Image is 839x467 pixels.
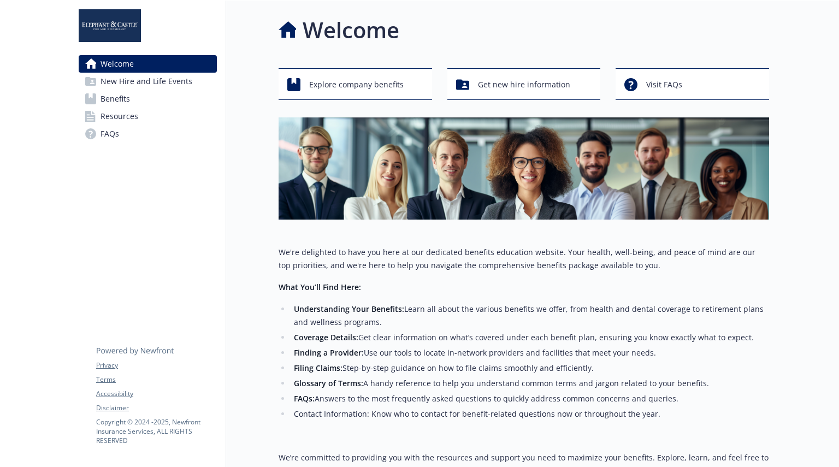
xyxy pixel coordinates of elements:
button: Explore company benefits [279,68,432,100]
li: Step-by-step guidance on how to file claims smoothly and efficiently. [291,362,769,375]
span: New Hire and Life Events [101,73,192,90]
strong: Finding a Provider: [294,347,364,358]
strong: FAQs: [294,393,315,404]
li: Answers to the most frequently asked questions to quickly address common concerns and queries. [291,392,769,405]
p: We're delighted to have you here at our dedicated benefits education website. Your health, well-b... [279,246,769,272]
li: A handy reference to help you understand common terms and jargon related to your benefits. [291,377,769,390]
span: Visit FAQs [646,74,682,95]
span: Benefits [101,90,130,108]
img: overview page banner [279,117,769,220]
a: FAQs [79,125,217,143]
li: Learn all about the various benefits we offer, from health and dental coverage to retirement plan... [291,303,769,329]
a: Privacy [96,360,216,370]
strong: Filing Claims: [294,363,342,373]
strong: Understanding Your Benefits: [294,304,404,314]
a: Benefits [79,90,217,108]
a: Resources [79,108,217,125]
h1: Welcome [303,14,399,46]
li: Get clear information on what’s covered under each benefit plan, ensuring you know exactly what t... [291,331,769,344]
li: Use our tools to locate in-network providers and facilities that meet your needs. [291,346,769,359]
strong: Glossary of Terms: [294,378,363,388]
a: Welcome [79,55,217,73]
strong: What You’ll Find Here: [279,282,361,292]
span: Explore company benefits [309,74,404,95]
p: Copyright © 2024 - 2025 , Newfront Insurance Services, ALL RIGHTS RESERVED [96,417,216,445]
span: Resources [101,108,138,125]
a: Accessibility [96,389,216,399]
strong: Coverage Details: [294,332,358,342]
span: Get new hire information [478,74,570,95]
li: Contact Information: Know who to contact for benefit-related questions now or throughout the year. [291,407,769,421]
a: Terms [96,375,216,385]
a: Disclaimer [96,403,216,413]
button: Visit FAQs [616,68,769,100]
button: Get new hire information [447,68,601,100]
a: New Hire and Life Events [79,73,217,90]
span: Welcome [101,55,134,73]
span: FAQs [101,125,119,143]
